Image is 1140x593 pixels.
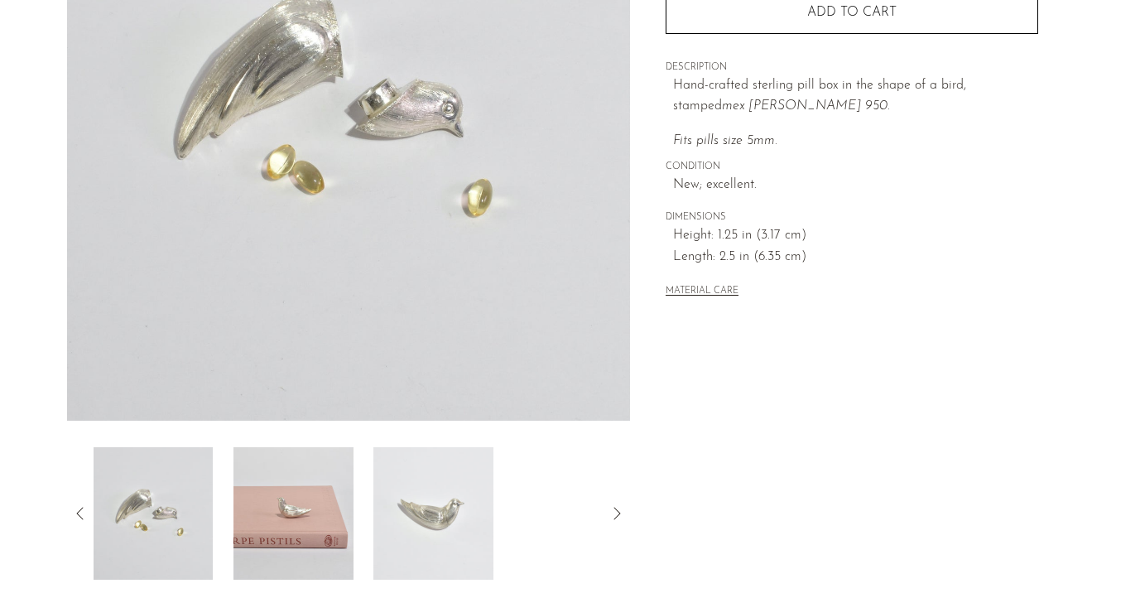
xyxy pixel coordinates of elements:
em: mex [PERSON_NAME] 950. [722,99,890,113]
span: Length: 2.5 in (6.35 cm) [673,247,1038,268]
span: New; excellent. [673,175,1038,196]
span: Add to cart [807,6,897,19]
span: DIMENSIONS [666,210,1038,225]
span: CONDITION [666,160,1038,175]
img: Sterling Bird Pill Box [93,447,213,580]
span: Height: 1.25 in (3.17 cm) [673,225,1038,247]
button: MATERIAL CARE [666,286,738,298]
img: Sterling Bird Pill Box [373,447,493,580]
span: Hand-crafted sterling pill box in the shape of a bird, stamped [673,79,966,113]
img: Sterling Bird Pill Box [233,447,354,580]
span: DESCRIPTION [666,60,1038,75]
em: Fits pills size 5mm. [673,134,777,147]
